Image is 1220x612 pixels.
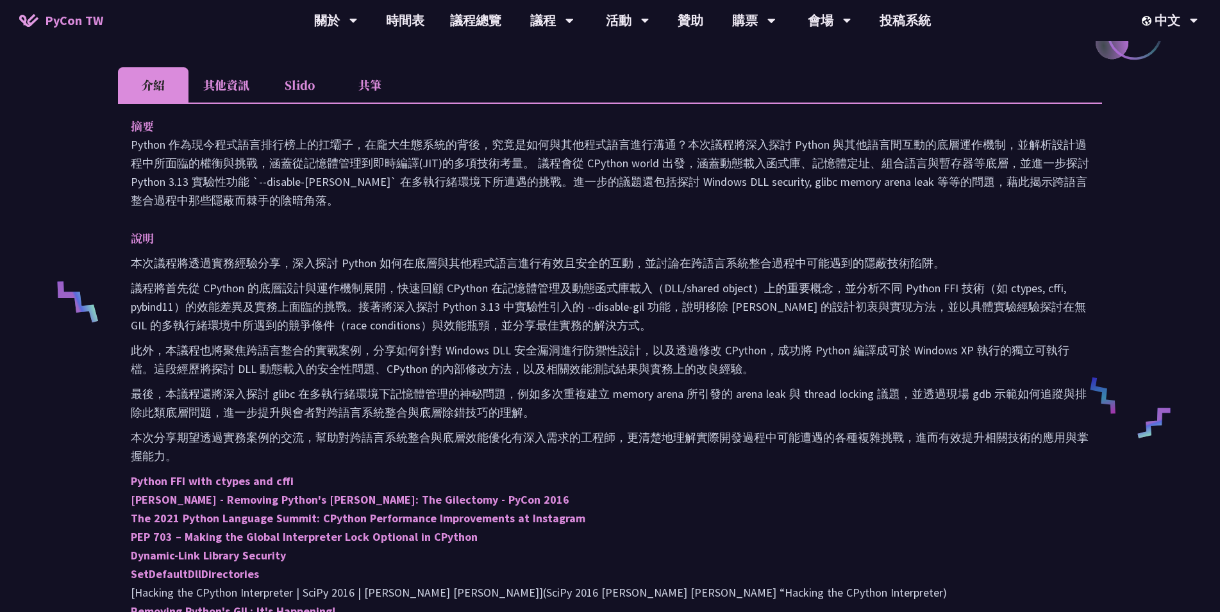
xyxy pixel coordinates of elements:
[131,229,1064,247] p: 說明
[1142,16,1155,26] img: Locale Icon
[264,67,335,103] li: Slido
[131,567,259,581] a: SetDefaultDllDirectories
[131,385,1089,422] p: 最後，本議程還將深入探討 glibc 在多執行緒環境下記憶體管理的神秘問題，例如多次重複建立 memory arena 所引發的 arena leak 與 thread locking 議題，並...
[19,14,38,27] img: Home icon of PyCon TW 2025
[131,511,585,525] a: The 2021 Python Language Summit: CPython Performance Improvements at Instagram
[131,135,1089,210] p: Python 作為現今程式語言排行榜上的扛壩子，在龐大生態系統的背後，究竟是如何與其他程式語言進行溝通？本次議程將深入探討 Python 與其他語言間互動的底層運作機制，並解析設計過程中所面臨的...
[131,341,1089,378] p: 此外，本議程也將聚焦跨語言整合的實戰案例，分享如何針對 Windows DLL 安全漏洞進行防禦性設計，以及透過修改 CPython，成功將 Python 編譯成可於 Windows XP 執行...
[45,11,103,30] span: PyCon TW
[131,529,478,544] a: PEP 703 – Making the Global Interpreter Lock Optional in CPython
[131,428,1089,465] p: 本次分享期望透過實務案例的交流，幫助對跨語言系統整合與底層效能優化有深入需求的工程師，更清楚地理解實際開發過程中可能遭遇的各種複雜挑戰，進而有效提升相關技術的應用與掌握能力。
[131,279,1089,335] p: 議程將首先從 CPython 的底層設計與運作機制展開，快速回顧 CPython 在記憶體管理及動態函式庫載入（DLL/shared object）上的重要概念，並分析不同 Python FFI...
[335,67,405,103] li: 共筆
[131,492,569,507] a: [PERSON_NAME] - Removing Python's [PERSON_NAME]: The Gilectomy - PyCon 2016
[188,67,264,103] li: 其他資訊
[131,117,1064,135] p: 摘要
[118,67,188,103] li: 介紹
[131,474,294,488] a: Python FFI with ctypes and cffi
[131,254,1089,272] p: 本次議程將透過實務經驗分享，深入探討 Python 如何在底層與其他程式語言進行有效且安全的互動，並討論在跨語言系統整合過程中可能遇到的隱蔽技術陷阱。
[6,4,116,37] a: PyCon TW
[131,548,286,563] a: Dynamic-Link Library Security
